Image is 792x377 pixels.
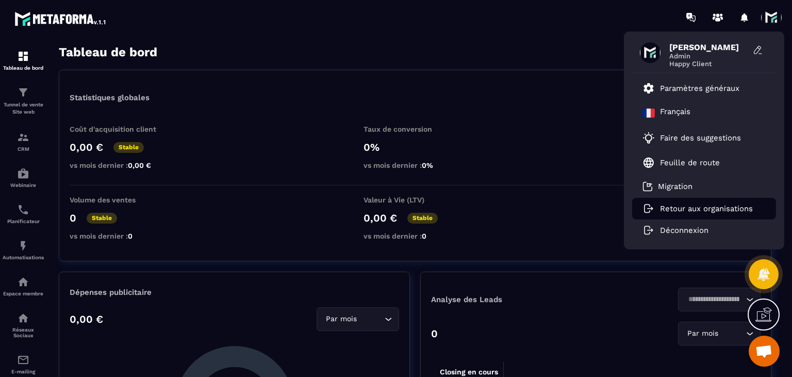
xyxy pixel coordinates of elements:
p: Stable [87,213,117,224]
img: automations [17,167,29,180]
p: 0,00 € [70,313,103,325]
span: [PERSON_NAME] [669,42,747,52]
p: 0 [70,212,76,224]
p: Volume des ventes [70,196,173,204]
p: Français [660,107,690,119]
tspan: Closing en cours [440,368,498,376]
span: Par mois [323,313,359,325]
img: email [17,354,29,366]
p: Webinaire [3,182,44,188]
img: automations [17,240,29,252]
p: Automatisations [3,255,44,260]
img: scheduler [17,203,29,216]
a: Retour aux organisations [642,204,753,213]
p: Dépenses publicitaire [70,288,399,297]
p: Paramètres généraux [660,84,739,93]
p: Migration [658,182,692,191]
h3: Tableau de bord [59,45,157,59]
p: Stable [113,142,144,153]
p: 0 [431,327,438,340]
span: 0 [422,232,426,240]
img: automations [17,276,29,288]
a: Paramètres généraux [642,82,739,95]
p: Stable [407,213,438,224]
div: Search for option [678,322,761,345]
p: CRM [3,146,44,152]
p: Planificateur [3,218,44,224]
img: formation [17,131,29,144]
span: 0,00 € [128,161,151,169]
span: 0 [128,232,133,240]
a: formationformationTunnel de vente Site web [3,78,44,123]
span: Par mois [685,328,720,339]
img: formation [17,50,29,62]
p: Espace membre [3,291,44,296]
a: formationformationCRM [3,123,44,160]
div: Search for option [317,307,399,331]
p: vs mois dernier : [364,161,467,169]
p: Valeur à Vie (LTV) [364,196,467,204]
p: Statistiques globales [70,93,150,102]
a: social-networksocial-networkRéseaux Sociaux [3,304,44,346]
span: Admin [669,52,747,60]
p: Déconnexion [660,226,708,235]
p: Analyse des Leads [431,295,596,304]
p: Tableau de bord [3,65,44,71]
p: Feuille de route [660,158,720,167]
img: logo [14,9,107,28]
p: Réseaux Sociaux [3,327,44,338]
p: 0,00 € [70,141,103,153]
a: automationsautomationsEspace membre [3,268,44,304]
span: 0% [422,161,433,169]
input: Search for option [685,294,744,305]
div: Ouvrir le chat [749,336,780,367]
p: E-mailing [3,369,44,374]
a: Migration [642,181,692,192]
a: schedulerschedulerPlanificateur [3,196,44,232]
p: 0% [364,141,467,153]
a: Feuille de route [642,156,720,169]
a: formationformationTableau de bord [3,42,44,78]
img: social-network [17,312,29,324]
a: Faire des suggestions [642,132,753,144]
div: Search for option [678,288,761,311]
p: Retour aux organisations [660,204,753,213]
p: 0,00 € [364,212,397,224]
p: vs mois dernier : [364,232,467,240]
input: Search for option [359,313,382,325]
p: vs mois dernier : [70,161,173,169]
input: Search for option [720,328,744,339]
p: Coût d'acquisition client [70,125,173,133]
p: Faire des suggestions [660,133,741,143]
a: automationsautomationsWebinaire [3,160,44,196]
a: automationsautomationsAutomatisations [3,232,44,268]
img: formation [17,86,29,99]
p: Taux de conversion [364,125,467,133]
span: Happy Client [669,60,747,68]
p: Tunnel de vente Site web [3,101,44,116]
p: vs mois dernier : [70,232,173,240]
